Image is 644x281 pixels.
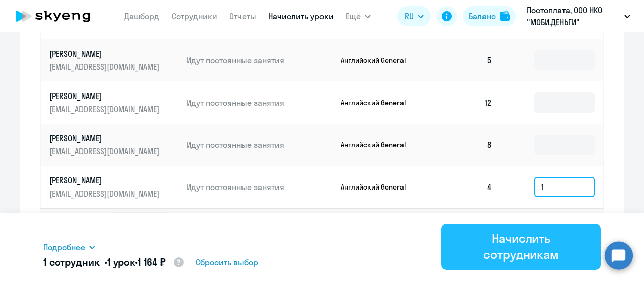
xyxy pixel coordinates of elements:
p: Английский General [341,182,416,192]
a: Начислить уроки [268,11,334,21]
p: Идут постоянные занятия [187,139,333,150]
span: Ещё [346,10,361,22]
span: Подробнее [43,241,85,253]
p: [EMAIL_ADDRESS][DOMAIN_NAME] [49,146,162,157]
button: Постоплата, ООО НКО "МОБИ.ДЕНЬГИ" [522,4,635,28]
p: Английский General [341,140,416,149]
td: 5 [430,39,500,81]
p: [EMAIL_ADDRESS][DOMAIN_NAME] [49,61,162,72]
div: Баланс [469,10,496,22]
button: Начислить сотрудникам [441,224,601,270]
p: Английский General [341,56,416,65]
a: [PERSON_NAME][EMAIL_ADDRESS][DOMAIN_NAME] [49,133,179,157]
button: Балансbalance [463,6,516,26]
img: balance [500,11,510,21]
span: 1 164 ₽ [138,256,166,268]
a: [PERSON_NAME][EMAIL_ADDRESS][DOMAIN_NAME] [49,90,179,115]
p: [PERSON_NAME] [49,133,162,144]
p: [EMAIL_ADDRESS][DOMAIN_NAME] [49,188,162,199]
a: Отчеты [229,11,256,21]
td: 12 [430,81,500,124]
p: [PERSON_NAME] [49,90,162,102]
span: Сбросить выбор [196,256,258,268]
button: RU [397,6,431,26]
p: [EMAIL_ADDRESS][DOMAIN_NAME] [49,104,162,115]
p: Английский General [341,98,416,107]
p: [PERSON_NAME] [49,48,162,59]
div: Начислить сотрудникам [455,230,587,262]
p: [PERSON_NAME] [49,175,162,186]
span: 1 урок [107,256,135,268]
p: Идут постоянные занятия [187,55,333,66]
a: [PERSON_NAME][EMAIL_ADDRESS][DOMAIN_NAME] [49,48,179,72]
span: RU [405,10,414,22]
p: Постоплата, ООО НКО "МОБИ.ДЕНЬГИ" [527,4,620,28]
p: Идут постоянные занятия [187,97,333,108]
a: Дашборд [124,11,159,21]
td: 4 [430,166,500,208]
a: Сотрудники [172,11,217,21]
h5: 1 сотрудник • • [43,255,185,270]
a: [PERSON_NAME][EMAIL_ADDRESS][DOMAIN_NAME] [49,175,179,199]
p: Идут постоянные занятия [187,181,333,193]
button: Ещё [346,6,371,26]
td: 8 [430,124,500,166]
